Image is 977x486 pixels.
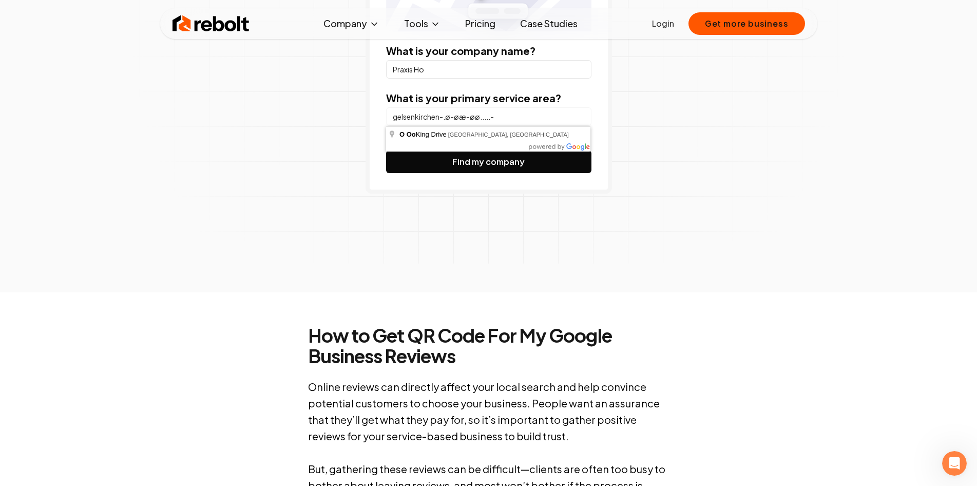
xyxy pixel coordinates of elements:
[399,130,448,138] span: King Drive
[942,451,967,476] iframe: Intercom live chat
[652,17,674,30] a: Login
[386,151,591,173] button: Find my company
[457,13,504,34] a: Pricing
[396,13,449,34] button: Tools
[386,107,591,126] input: City or county or neighborhood
[688,12,805,35] button: Get more business
[407,130,416,138] span: Oo
[308,325,669,366] h2: How to Get QR Code For My Google Business Reviews
[512,13,586,34] a: Case Studies
[386,44,535,57] label: What is your company name?
[448,132,569,138] span: [GEOGRAPHIC_DATA], [GEOGRAPHIC_DATA]
[386,60,591,79] input: Company Name
[173,13,250,34] img: Rebolt Logo
[399,130,405,138] span: O
[386,91,561,104] label: What is your primary service area?
[315,13,388,34] button: Company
